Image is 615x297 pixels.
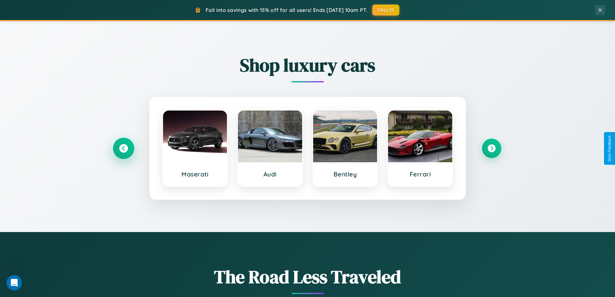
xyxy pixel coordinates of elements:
[244,170,296,178] h3: Audi
[6,275,22,291] iframe: Intercom live chat
[320,170,371,178] h3: Bentley
[372,5,399,16] button: FALL15
[607,135,612,162] div: Give Feedback
[206,7,367,13] span: Fall into savings with 15% off for all users! Ends [DATE] 10am PT.
[114,53,501,78] h2: Shop luxury cars
[169,170,221,178] h3: Maserati
[114,264,501,289] h1: The Road Less Traveled
[395,170,446,178] h3: Ferrari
